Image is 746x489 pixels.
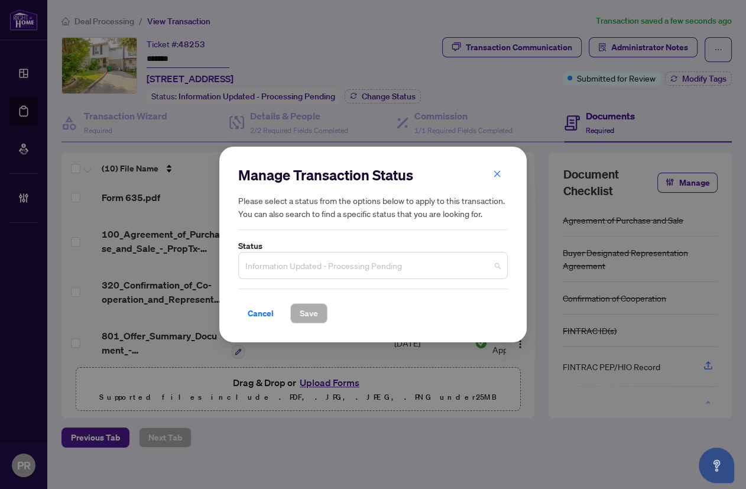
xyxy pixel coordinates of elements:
[238,303,283,323] button: Cancel
[238,239,508,252] label: Status
[248,304,274,323] span: Cancel
[290,303,327,323] button: Save
[493,170,501,178] span: close
[238,194,508,220] h5: Please select a status from the options below to apply to this transaction. You can also search t...
[245,254,501,277] span: Information Updated - Processing Pending
[699,448,734,483] button: Open asap
[238,166,508,184] h2: Manage Transaction Status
